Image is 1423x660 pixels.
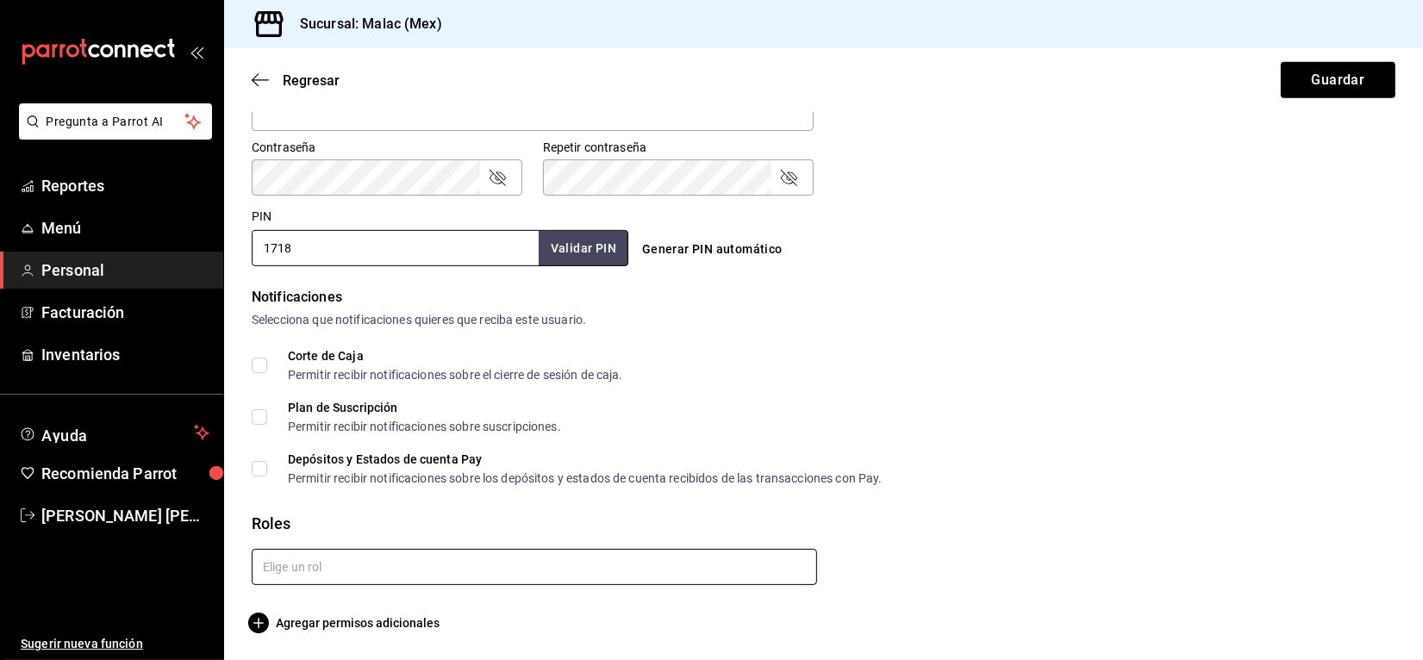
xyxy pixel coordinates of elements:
div: Permitir recibir notificaciones sobre el cierre de sesión de caja. [288,369,623,381]
span: Recomienda Parrot [41,462,209,485]
div: Permitir recibir notificaciones sobre los depósitos y estados de cuenta recibidos de las transacc... [288,472,883,484]
input: 3 a 6 dígitos [252,230,539,266]
span: Personal [41,258,209,282]
span: Reportes [41,174,209,197]
span: Facturación [41,301,209,324]
span: Inventarios [41,343,209,366]
button: Guardar [1281,62,1395,98]
div: Roles [252,512,1395,535]
span: Pregunta a Parrot AI [47,113,185,131]
span: Menú [41,216,209,240]
span: Regresar [283,72,340,89]
label: Contraseña [252,142,522,154]
h3: Sucursal: Malac (Mex) [286,14,442,34]
span: Sugerir nueva función [21,635,209,653]
div: Plan de Suscripción [288,402,561,414]
button: Generar PIN automático [635,233,790,265]
div: Corte de Caja [288,350,623,362]
div: Permitir recibir notificaciones sobre suscripciones. [288,420,561,433]
div: Selecciona que notificaciones quieres que reciba este usuario. [252,311,1395,329]
button: passwordField [487,167,508,188]
button: open_drawer_menu [190,45,203,59]
span: Ayuda [41,422,187,443]
button: Regresar [252,72,340,89]
label: Repetir contraseña [543,142,814,154]
button: Pregunta a Parrot AI [19,103,212,140]
div: Notificaciones [252,287,1395,308]
input: Elige un rol [252,549,817,585]
button: passwordField [778,167,799,188]
div: Depósitos y Estados de cuenta Pay [288,453,883,465]
button: Validar PIN [539,231,628,266]
a: Pregunta a Parrot AI [12,125,212,143]
label: PIN [252,211,271,223]
span: [PERSON_NAME] [PERSON_NAME] [41,504,209,527]
button: Agregar permisos adicionales [252,613,440,633]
